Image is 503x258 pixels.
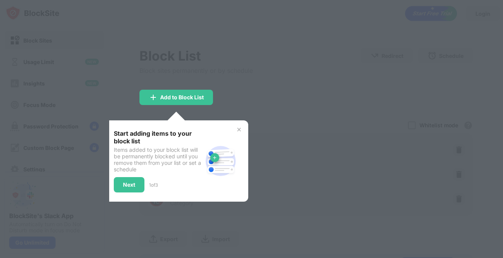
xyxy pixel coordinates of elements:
[123,182,135,188] div: Next
[114,146,202,173] div: Items added to your block list will be permanently blocked until you remove them from your list o...
[160,94,204,100] div: Add to Block List
[149,182,158,188] div: 1 of 3
[114,130,202,145] div: Start adding items to your block list
[202,143,239,179] img: block-site.svg
[236,127,242,133] img: x-button.svg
